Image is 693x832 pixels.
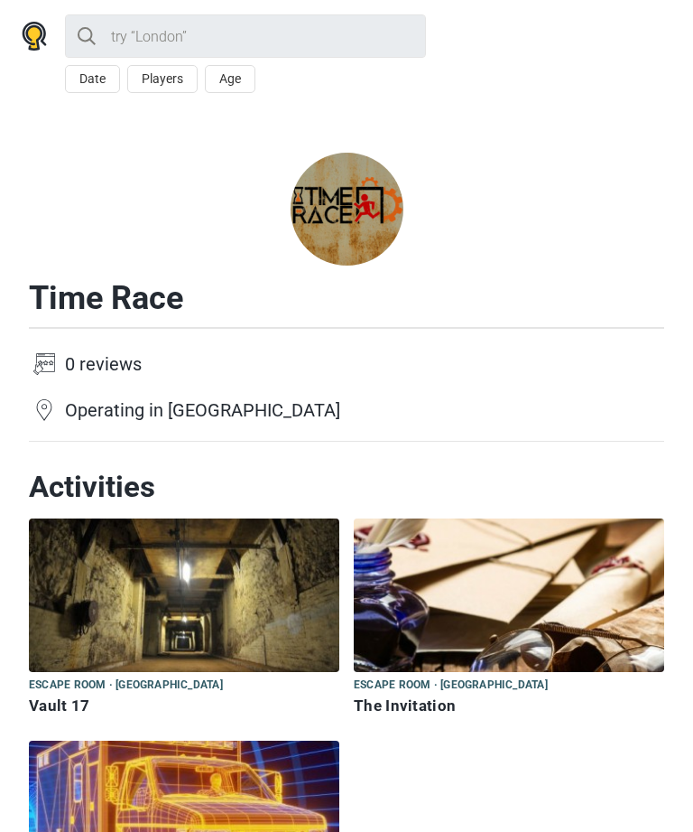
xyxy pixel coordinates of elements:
[29,469,664,505] h2: Activities
[354,519,664,672] img: The Invitation
[65,397,340,432] td: Operating in [GEOGRAPHIC_DATA]
[354,676,548,696] span: Escape room · [GEOGRAPHIC_DATA]
[29,519,339,719] a: Vault 17 Escape room · [GEOGRAPHIC_DATA] Vault 17
[29,696,339,715] h6: Vault 17
[205,65,255,93] button: Age
[65,14,426,58] input: try “London”
[127,65,198,93] button: Players
[29,519,339,672] img: Vault 17
[29,676,223,696] span: Escape room · [GEOGRAPHIC_DATA]
[65,65,120,93] button: Date
[354,696,664,715] h6: The Invitation
[354,519,664,719] a: The Invitation Escape room · [GEOGRAPHIC_DATA] The Invitation
[22,22,47,51] img: Nowescape logo
[29,279,664,318] h1: Time Race
[65,351,340,397] td: 0 reviews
